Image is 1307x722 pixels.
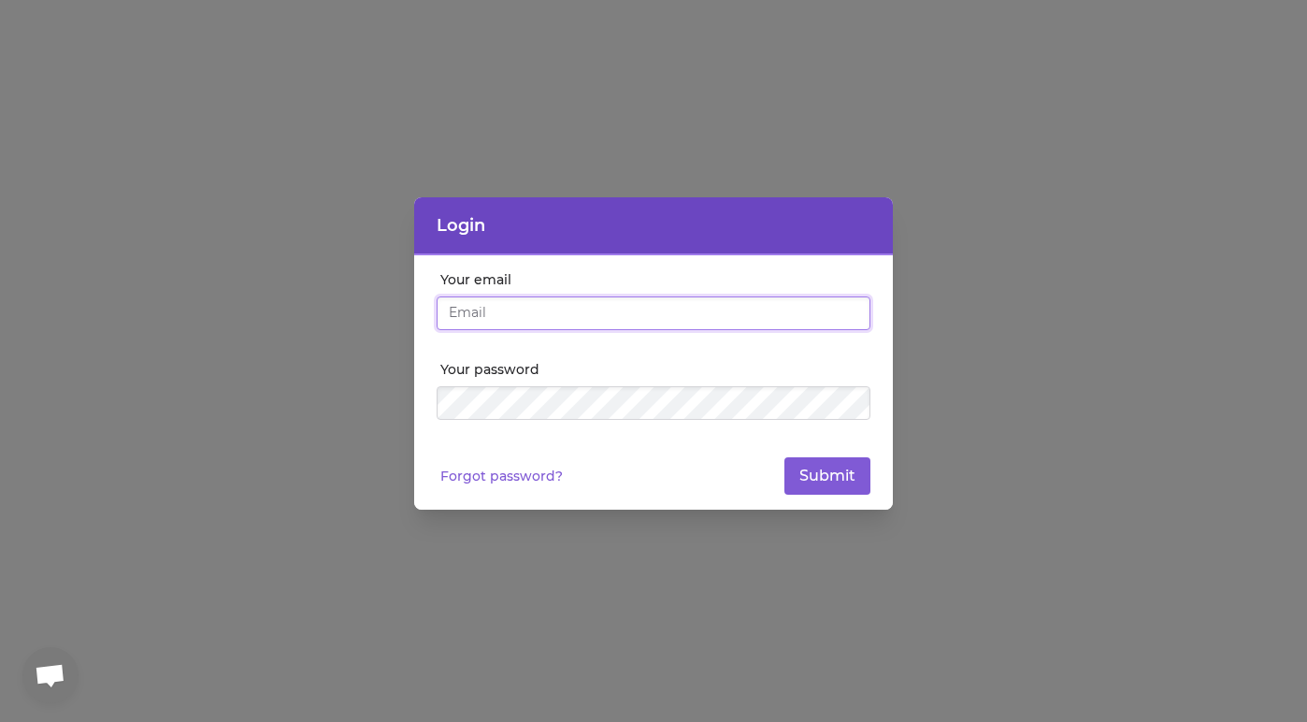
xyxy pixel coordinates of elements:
[22,647,79,703] a: Open chat
[414,197,893,255] header: Login
[440,467,563,485] a: Forgot password?
[440,270,870,289] label: Your email
[440,360,870,379] label: Your password
[784,457,870,495] button: Submit
[437,296,870,330] input: Email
